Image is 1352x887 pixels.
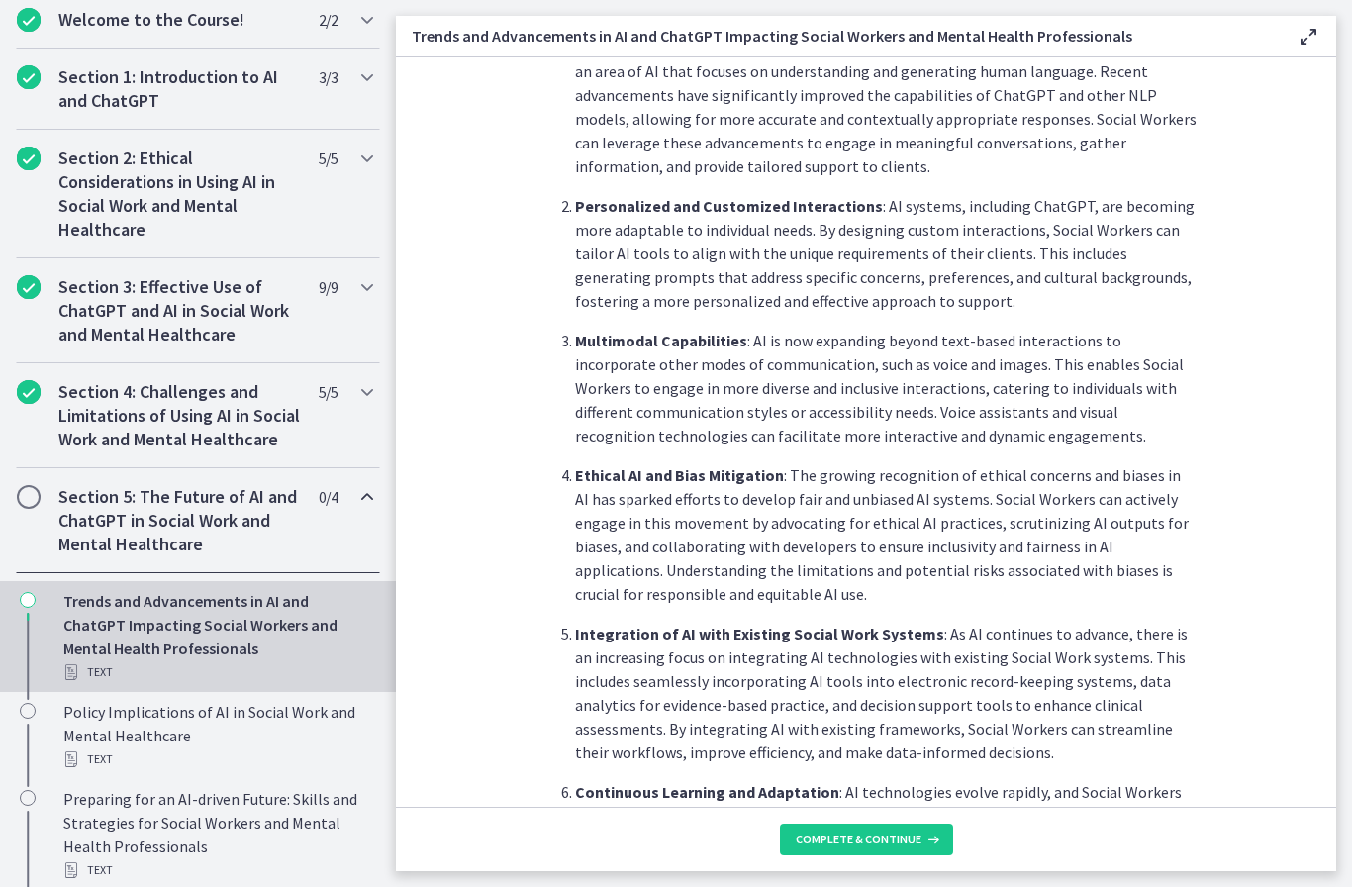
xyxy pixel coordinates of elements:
p: : The growing recognition of ethical concerns and biases in AI has sparked efforts to develop fai... [575,463,1197,606]
div: Policy Implications of AI in Social Work and Mental Healthcare [63,700,372,771]
strong: Personalized and Customized Interactions [575,196,883,216]
i: Completed [17,380,41,404]
strong: Advancements in Natural Language Processing (NLP) [575,38,959,57]
button: Complete & continue [780,824,953,855]
p: : As AI continues to advance, there is an increasing focus on integrating AI technologies with ex... [575,622,1197,764]
span: 5 / 5 [319,380,338,404]
strong: Ethical AI and Bias Mitigation [575,465,784,485]
div: Text [63,660,372,684]
strong: Continuous Learning and Adaptation [575,782,839,802]
div: Trends and Advancements in AI and ChatGPT Impacting Social Workers and Mental Health Professionals [63,589,372,684]
p: : Natural Language Processing is an area of AI that focuses on understanding and generating human... [575,36,1197,178]
h2: Welcome to the Course! [58,8,300,32]
div: Text [63,858,372,882]
span: 0 / 4 [319,485,338,509]
span: 9 / 9 [319,275,338,299]
span: 5 / 5 [319,147,338,170]
i: Completed [17,147,41,170]
i: Completed [17,8,41,32]
span: 2 / 2 [319,8,338,32]
h2: Section 5: The Future of AI and ChatGPT in Social Work and Mental Healthcare [58,485,300,556]
strong: Integration of AI with Existing Social Work Systems [575,624,944,643]
i: Completed [17,65,41,89]
h2: Section 4: Challenges and Limitations of Using AI in Social Work and Mental Healthcare [58,380,300,451]
span: Complete & continue [796,832,921,847]
h2: Section 2: Ethical Considerations in Using AI in Social Work and Mental Healthcare [58,147,300,242]
p: : AI is now expanding beyond text-based interactions to incorporate other modes of communication,... [575,329,1197,447]
h2: Section 1: Introduction to AI and ChatGPT [58,65,300,113]
i: Completed [17,275,41,299]
div: Preparing for an AI-driven Future: Skills and Strategies for Social Workers and Mental Health Pro... [63,787,372,882]
h2: Section 3: Effective Use of ChatGPT and AI in Social Work and Mental Healthcare [58,275,300,346]
strong: Multimodal Capabilities [575,331,747,350]
div: Text [63,747,372,771]
span: 3 / 3 [319,65,338,89]
p: : AI systems, including ChatGPT, are becoming more adaptable to individual needs. By designing cu... [575,194,1197,313]
h3: Trends and Advancements in AI and ChatGPT Impacting Social Workers and Mental Health Professionals [412,24,1265,48]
